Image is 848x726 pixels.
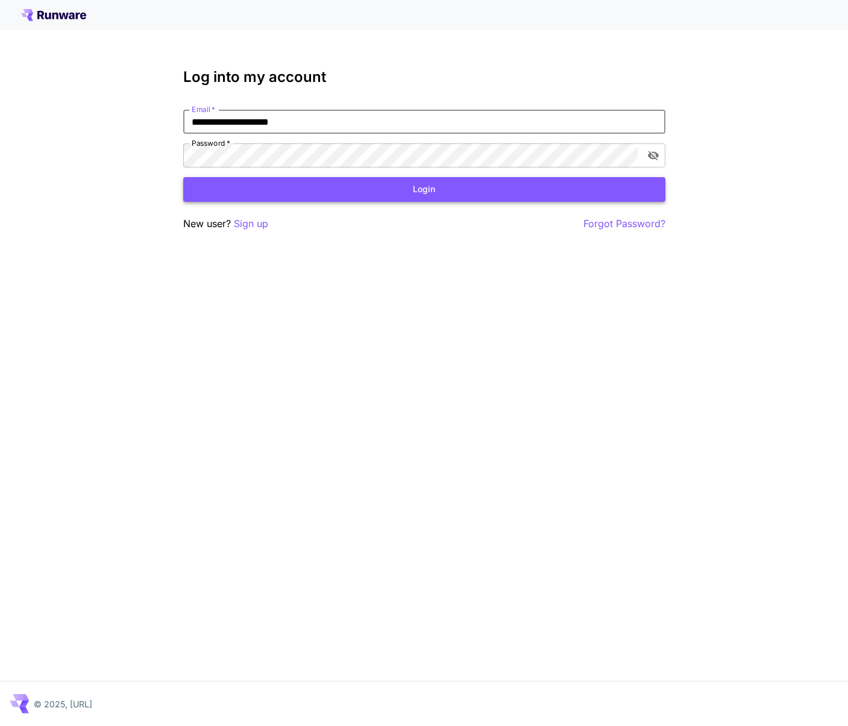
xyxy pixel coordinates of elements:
button: Sign up [234,216,268,231]
button: Forgot Password? [583,216,665,231]
p: New user? [183,216,268,231]
button: Login [183,177,665,202]
h3: Log into my account [183,69,665,86]
label: Email [192,104,215,114]
button: toggle password visibility [642,145,664,166]
label: Password [192,138,230,148]
p: © 2025, [URL] [34,698,92,710]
